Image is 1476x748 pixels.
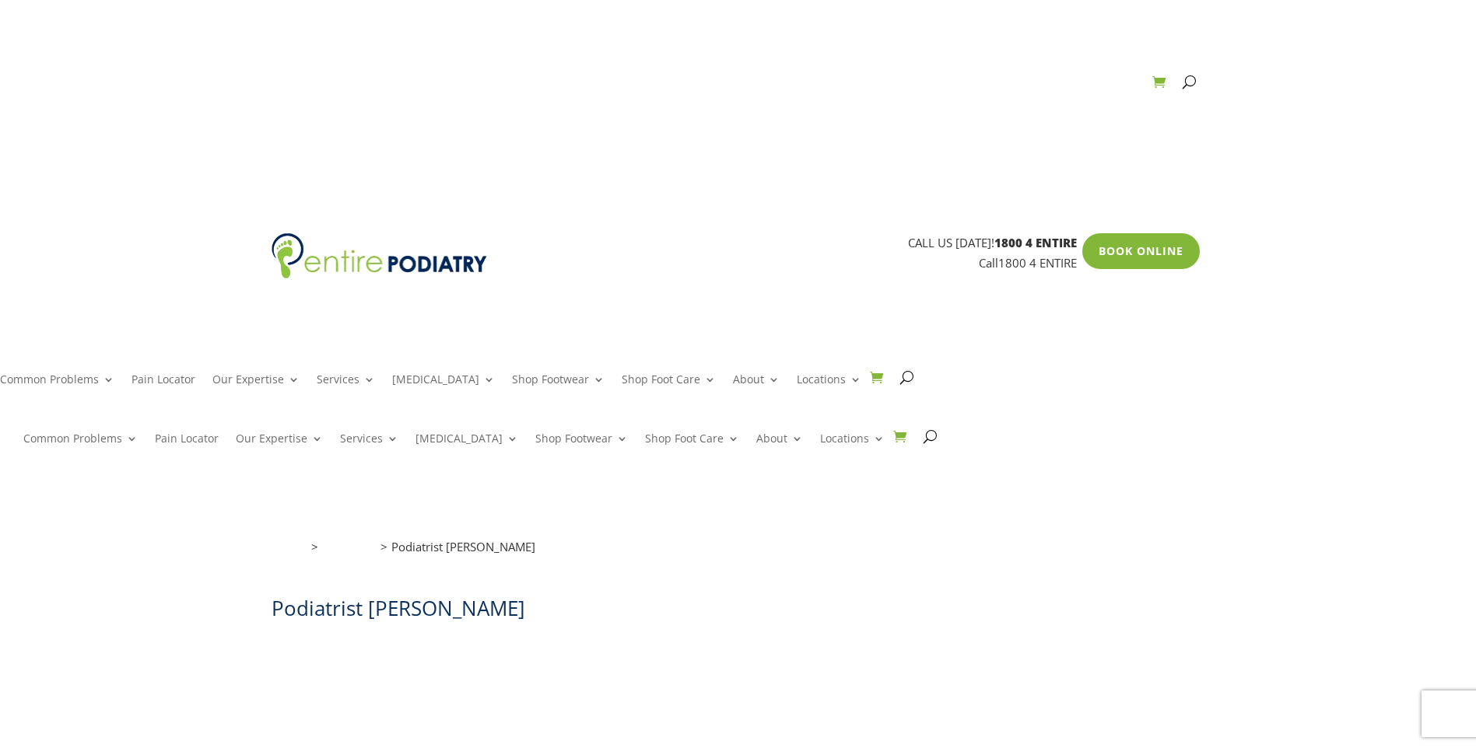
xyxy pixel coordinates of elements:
[391,539,535,554] span: Podiatrist [PERSON_NAME]
[998,255,1077,271] a: 1800 4 ENTIRE
[733,374,780,407] a: About
[1082,233,1200,269] a: Book Online
[487,233,1077,253] p: CALL US [DATE]!
[487,253,1077,274] p: Call
[1088,76,1144,93] a: Contact Us
[415,433,518,467] a: [MEDICAL_DATA]
[322,539,373,554] a: Locations
[155,433,219,467] a: Pain Locator
[645,433,739,467] a: Shop Foot Care
[236,433,323,467] a: Our Expertise
[512,374,605,407] a: Shop Footwear
[797,374,861,407] a: Locations
[212,374,300,407] a: Our Expertise
[994,235,1077,250] span: 1800 4 ENTIRE
[820,433,885,467] a: Locations
[756,433,803,467] a: About
[340,433,398,467] a: Services
[272,537,1205,568] nav: breadcrumb
[23,433,138,467] a: Common Problems
[272,539,304,554] a: Home
[317,374,375,407] a: Services
[622,374,716,407] a: Shop Foot Care
[272,266,487,281] a: Entire Podiatry
[535,433,628,467] a: Shop Footwear
[272,594,1205,630] h1: Podiatrist [PERSON_NAME]
[272,233,487,278] img: logo (1)
[131,374,195,407] a: Pain Locator
[392,374,495,407] a: [MEDICAL_DATA]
